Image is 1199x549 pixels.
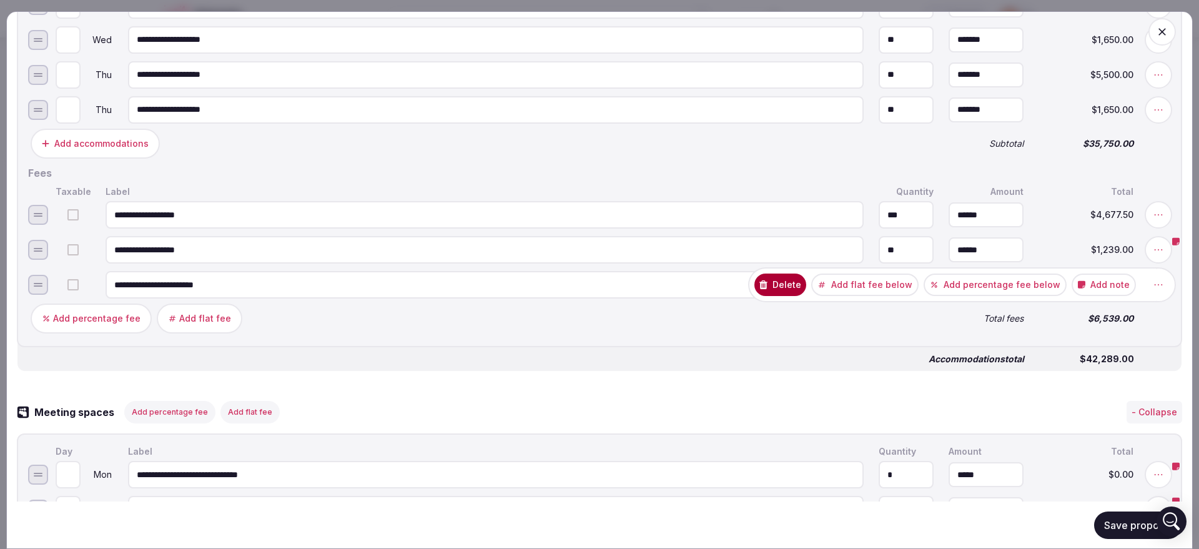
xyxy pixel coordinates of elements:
[53,312,141,325] div: Add percentage fee
[83,470,113,479] div: Mon
[157,304,242,334] button: Add flat fee
[811,274,919,296] button: Add flat fee below
[1039,105,1133,114] span: $1,650.00
[31,304,152,334] button: Add percentage fee
[179,312,231,325] div: Add flat fee
[876,185,936,199] div: Quantity
[1039,210,1133,219] span: $4,677.50
[1039,355,1134,364] span: $42,289.00
[946,136,1026,150] div: Subtotal
[946,185,1026,199] div: Amount
[103,185,866,199] div: Label
[1036,445,1136,458] div: Total
[1094,511,1182,538] button: Save proposal
[53,445,116,458] div: Day
[754,274,806,296] button: Delete
[83,105,113,114] div: Thu
[1072,274,1136,296] button: Add note
[126,445,866,458] div: Label
[220,401,280,423] button: Add flat fee
[83,70,113,79] div: Thu
[1039,139,1133,147] span: $35,750.00
[1036,185,1136,199] div: Total
[946,312,1026,325] div: Total fees
[946,445,1026,458] div: Amount
[83,35,113,44] div: Wed
[929,355,1024,364] span: Accommodations total
[54,137,149,149] div: Add accommodations
[1039,35,1133,44] span: $1,650.00
[1039,70,1133,79] span: $5,500.00
[31,128,160,158] button: Add accommodations
[124,401,215,423] button: Add percentage fee
[28,166,1171,179] h2: Fees
[876,445,936,458] div: Quantity
[29,405,127,420] h3: Meeting spaces
[1039,470,1133,479] span: $0.00
[53,185,93,199] div: Taxable
[1039,245,1133,254] span: $1,239.00
[1127,401,1182,423] button: - Collapse
[924,274,1067,296] button: Add percentage fee below
[1039,314,1133,323] span: $6,539.00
